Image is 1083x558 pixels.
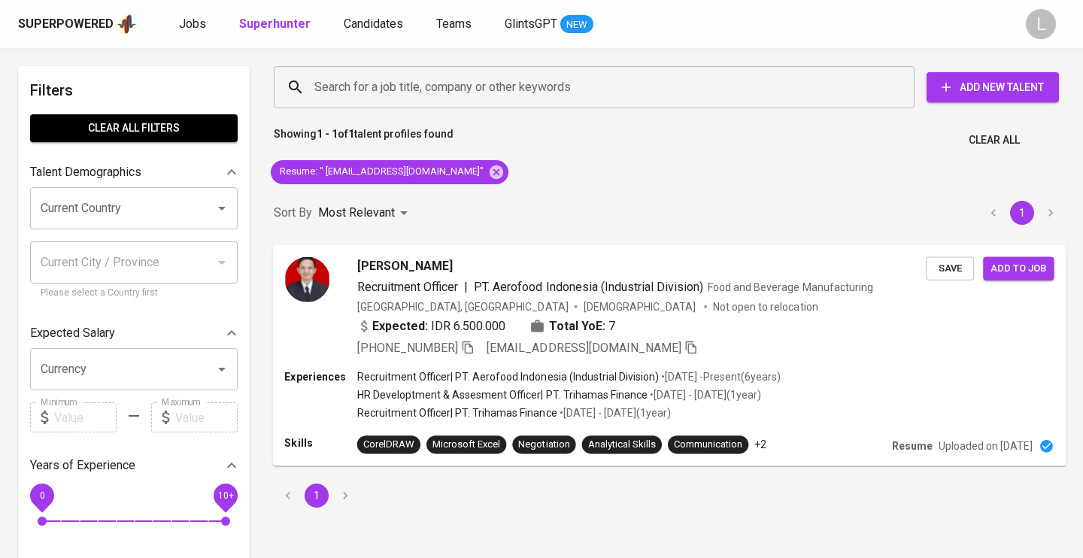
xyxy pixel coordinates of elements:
b: Expected: [372,317,428,335]
span: Resume : " [EMAIL_ADDRESS][DOMAIN_NAME]" [271,165,493,179]
a: Teams [436,15,475,34]
a: Superhunter [239,15,314,34]
div: Negotiation [518,438,569,452]
p: +2 [754,437,766,452]
button: Save [926,256,974,280]
p: Resume [892,438,933,453]
a: Superpoweredapp logo [18,13,137,35]
div: IDR 6.500.000 [357,317,506,335]
a: GlintsGPT NEW [505,15,593,34]
span: 0 [39,490,44,501]
a: [PERSON_NAME]Recruitment Officer|PT. Aerofood Indonesia (Industrial Division)Food and Beverage Ma... [274,245,1065,466]
nav: pagination navigation [979,201,1065,225]
button: Clear All filters [30,114,238,142]
div: Expected Salary [30,318,238,348]
div: Superpowered [18,16,114,33]
a: Candidates [344,15,406,34]
div: Communication [674,438,742,452]
span: [PHONE_NUMBER] [357,340,458,354]
span: Food and Beverage Manufacturing [708,281,873,293]
p: Recruitment Officer | PT. Aerofood Indonesia (Industrial Division) [357,369,659,384]
span: Add New Talent [939,78,1047,97]
p: Please select a Country first [41,286,227,301]
button: Open [211,198,232,219]
button: Open [211,359,232,380]
p: Expected Salary [30,324,115,342]
span: Jobs [179,17,206,31]
img: app logo [117,13,137,35]
span: Clear All [969,131,1020,150]
b: Total YoE: [549,317,605,335]
p: HR Developtment & Assesment Officer | PT. Trihamas Finance [357,387,648,402]
p: • [DATE] - Present ( 6 years ) [659,369,781,384]
button: Clear All [963,126,1026,154]
b: Superhunter [239,17,311,31]
p: Years of Experience [30,456,135,475]
nav: pagination navigation [274,484,359,508]
p: • [DATE] - [DATE] ( 1 year ) [557,405,671,420]
span: PT. Aerofood Indonesia (Industrial Division) [474,279,703,293]
div: Talent Demographics [30,157,238,187]
button: page 1 [305,484,329,508]
p: Most Relevant [318,204,395,222]
span: [EMAIL_ADDRESS][DOMAIN_NAME] [487,340,681,354]
div: Resume: " [EMAIL_ADDRESS][DOMAIN_NAME]" [271,160,508,184]
div: L [1026,9,1056,39]
span: Candidates [344,17,403,31]
div: Most Relevant [318,199,413,227]
img: 2b2484337331cd57171de1d3bdd4fd03.jpg [284,256,329,302]
p: Skills [284,435,356,450]
button: page 1 [1010,201,1034,225]
span: [DEMOGRAPHIC_DATA] [584,299,698,314]
div: Years of Experience [30,450,238,481]
span: Clear All filters [42,119,226,138]
span: Teams [436,17,472,31]
b: 1 - 1 [317,128,338,140]
span: | [464,277,468,296]
p: • [DATE] - [DATE] ( 1 year ) [648,387,761,402]
span: GlintsGPT [505,17,557,31]
p: Showing of talent profiles found [274,126,454,154]
a: Jobs [179,15,209,34]
div: Analytical Skills [588,438,656,452]
button: Add New Talent [927,72,1059,102]
h6: Filters [30,78,238,102]
p: Uploaded on [DATE] [939,438,1033,453]
span: [PERSON_NAME] [357,256,453,274]
button: Add to job [983,256,1054,280]
span: 7 [608,317,615,335]
span: 10+ [217,490,233,501]
span: Recruitment Officer [357,279,458,293]
div: Microsoft Excel [432,438,500,452]
input: Value [54,402,117,432]
p: Experiences [284,369,356,384]
p: Recruitment Officer | PT. Trihamas Finance [357,405,557,420]
b: 1 [348,128,354,140]
span: NEW [560,17,593,32]
div: CorelDRAW [363,438,414,452]
p: Sort By [274,204,312,222]
span: Add to job [990,259,1046,277]
input: Value [175,402,238,432]
p: Not open to relocation [713,299,818,314]
p: Talent Demographics [30,163,141,181]
span: Save [933,259,966,277]
div: [GEOGRAPHIC_DATA], [GEOGRAPHIC_DATA] [357,299,569,314]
